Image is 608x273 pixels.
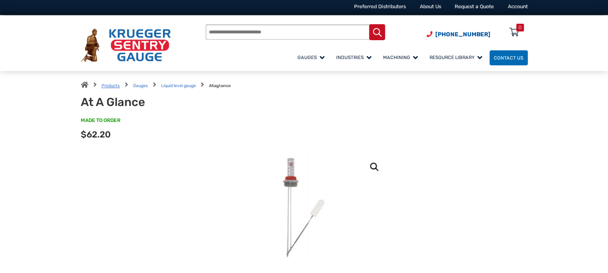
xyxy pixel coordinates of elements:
a: Contact Us [489,50,528,65]
strong: Ataglance [209,83,231,88]
a: Account [508,3,528,10]
span: $62.20 [81,129,111,140]
span: [PHONE_NUMBER] [435,31,490,38]
a: Phone Number (920) 434-8860 [427,30,490,39]
a: Products [102,83,120,88]
a: Machining [379,49,425,66]
a: About Us [420,3,441,10]
h1: At A Glance [81,95,260,109]
span: Contact Us [494,55,523,61]
a: Resource Library [425,49,489,66]
div: 0 [519,24,521,31]
a: Gauges [293,49,332,66]
a: Preferred Distributors [354,3,406,10]
span: Machining [383,55,418,60]
span: MADE TO ORDER [81,117,120,124]
a: Request a Quote [455,3,494,10]
span: Industries [336,55,371,60]
img: At A Glance [260,152,347,261]
a: Liquid level gauge [161,83,196,88]
span: Resource Library [430,55,482,60]
img: Krueger Sentry Gauge [81,29,171,62]
a: Industries [332,49,379,66]
a: Gauges [133,83,148,88]
span: Gauges [297,55,325,60]
a: View full-screen image gallery [366,158,383,176]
